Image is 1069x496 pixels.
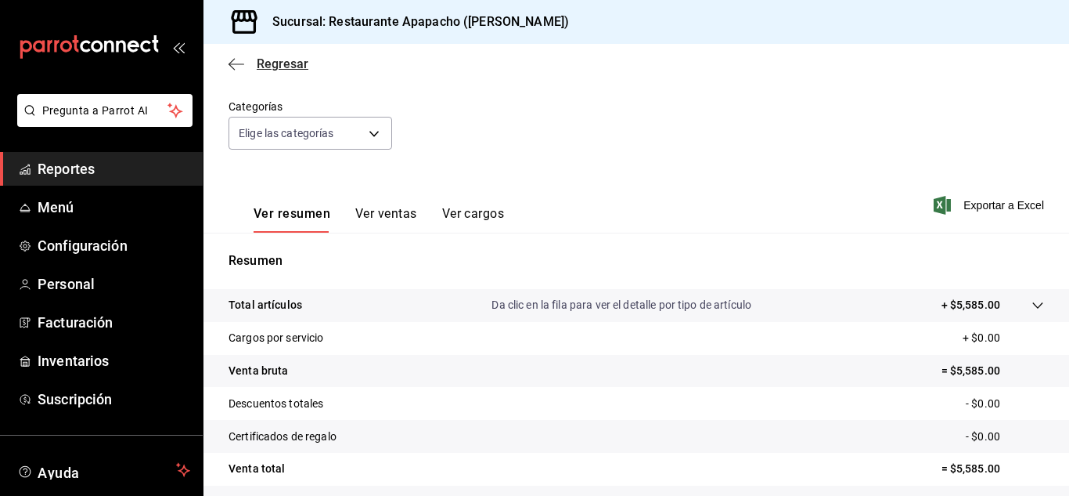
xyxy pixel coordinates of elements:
p: = $5,585.00 [941,363,1044,379]
span: Inventarios [38,350,190,371]
p: Cargos por servicio [229,330,324,346]
button: open_drawer_menu [172,41,185,53]
label: Categorías [229,101,392,112]
a: Pregunta a Parrot AI [11,114,193,130]
span: Personal [38,273,190,295]
span: Pregunta a Parrot AI [42,103,168,119]
span: Elige las categorías [239,125,334,141]
p: + $0.00 [963,330,1044,346]
button: Pregunta a Parrot AI [17,94,193,127]
p: Resumen [229,252,1044,270]
span: Facturación [38,312,190,333]
button: Exportar a Excel [937,196,1044,215]
span: Menú [38,197,190,218]
div: navigation tabs [254,206,504,233]
p: - $0.00 [966,396,1044,412]
button: Regresar [229,56,308,71]
p: Descuentos totales [229,396,323,412]
button: Ver ventas [355,206,417,233]
span: Configuración [38,235,190,256]
p: + $5,585.00 [941,297,1000,313]
span: Ayuda [38,461,170,480]
p: Venta total [229,461,285,477]
p: - $0.00 [966,429,1044,445]
span: Reportes [38,158,190,179]
h3: Sucursal: Restaurante Apapacho ([PERSON_NAME]) [260,13,569,31]
span: Regresar [257,56,308,71]
p: Certificados de regalo [229,429,337,445]
p: = $5,585.00 [941,461,1044,477]
button: Ver cargos [442,206,505,233]
span: Suscripción [38,389,190,410]
p: Total artículos [229,297,302,313]
button: Ver resumen [254,206,330,233]
p: Da clic en la fila para ver el detalle por tipo de artículo [491,297,751,313]
p: Venta bruta [229,363,288,379]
